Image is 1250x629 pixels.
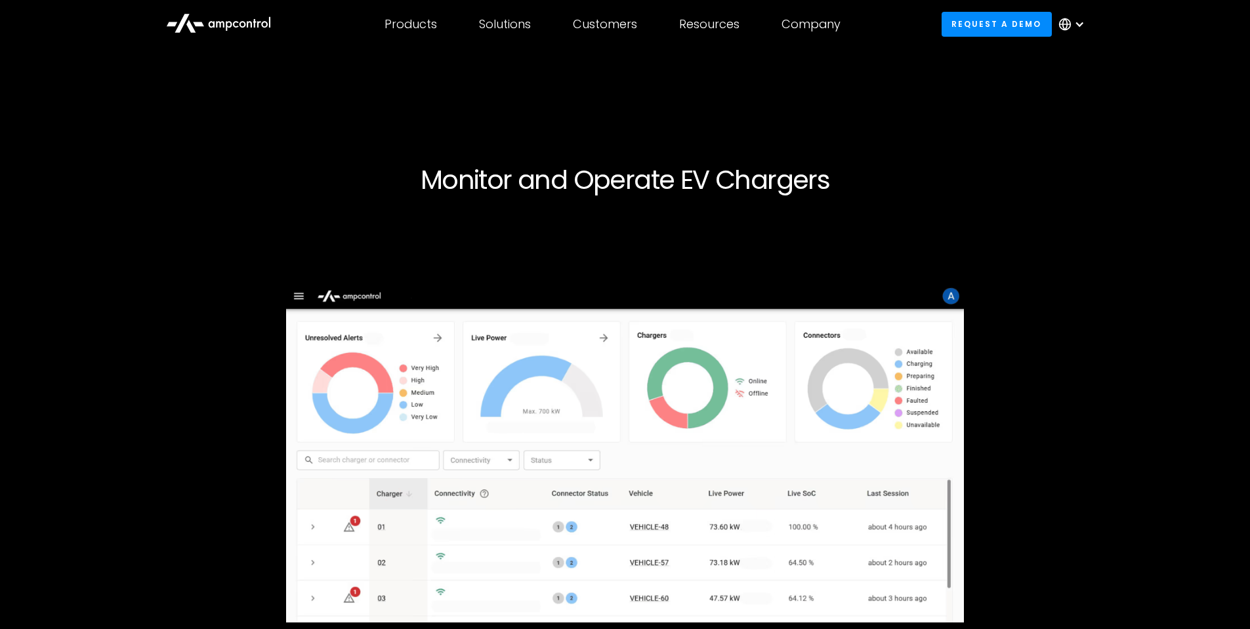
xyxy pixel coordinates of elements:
[479,17,531,31] div: Solutions
[781,17,841,31] div: Company
[385,17,437,31] div: Products
[226,164,1024,195] h1: Monitor and Operate EV Chargers
[679,17,740,31] div: Resources
[573,17,637,31] div: Customers
[942,12,1052,36] a: Request a demo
